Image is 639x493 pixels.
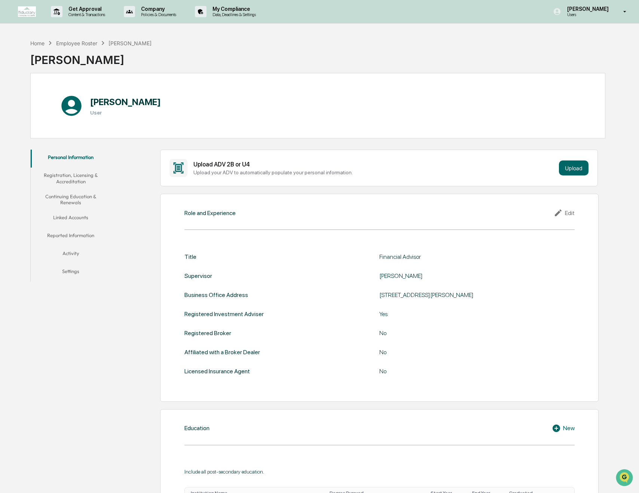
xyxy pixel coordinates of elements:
[31,150,111,282] div: secondary tabs example
[184,272,212,279] div: Supervisor
[62,133,93,140] span: Attestations
[23,102,61,108] span: [PERSON_NAME]
[74,165,91,171] span: Pylon
[561,12,612,17] p: Users
[51,130,96,143] a: 🗄️Attestations
[31,168,111,189] button: Registration, Licensing & Accreditation
[7,83,50,89] div: Past conversations
[7,134,13,140] div: 🖐️
[90,110,161,116] h3: User
[31,246,111,264] button: Activity
[90,97,161,107] h1: [PERSON_NAME]
[379,253,566,260] div: Financial Advisor
[56,40,97,46] div: Employee Roster
[15,133,48,140] span: Preclearance
[379,310,566,318] div: Yes
[184,310,264,318] div: Registered Investment Adviser
[7,95,19,107] img: Jack Rasmussen
[31,210,111,228] button: Linked Accounts
[15,102,21,108] img: 1746055101610-c473b297-6a78-478c-a979-82029cc54cd1
[184,425,210,432] div: Education
[184,469,575,475] div: Include all post-secondary education.
[31,264,111,282] button: Settings
[379,349,566,356] div: No
[62,12,109,17] p: Content & Transactions
[4,144,50,157] a: 🔎Data Lookup
[15,147,47,154] span: Data Lookup
[18,6,36,17] img: logo
[31,189,111,210] button: Continuing Education & Renewals
[193,169,556,175] div: Upload your ADV to automatically populate your personal information.
[7,148,13,154] div: 🔎
[559,160,588,175] button: Upload
[379,291,566,298] div: [STREET_ADDRESS][PERSON_NAME]
[184,349,260,356] div: Affiliated with a Broker Dealer
[184,368,250,375] div: Licensed Insurance Agent
[62,102,65,108] span: •
[184,209,236,217] div: Role and Experience
[30,47,152,67] div: [PERSON_NAME]
[108,40,152,46] div: [PERSON_NAME]
[31,228,111,246] button: Reported Information
[379,368,566,375] div: No
[615,468,635,489] iframe: Open customer support
[116,82,136,91] button: See all
[207,12,260,17] p: Data, Deadlines & Settings
[127,59,136,68] button: Start new chat
[4,130,51,143] a: 🖐️Preclearance
[554,208,575,217] div: Edit
[62,6,109,12] p: Get Approval
[135,12,180,17] p: Policies & Documents
[379,330,566,337] div: No
[207,6,260,12] p: My Compliance
[184,253,196,260] div: Title
[561,6,612,12] p: [PERSON_NAME]
[184,330,231,337] div: Registered Broker
[379,272,566,279] div: [PERSON_NAME]
[552,424,575,433] div: New
[7,57,21,71] img: 1746055101610-c473b297-6a78-478c-a979-82029cc54cd1
[31,150,111,168] button: Personal Information
[53,165,91,171] a: Powered byPylon
[34,57,123,65] div: Start new chat
[16,57,29,71] img: 8933085812038_c878075ebb4cc5468115_72.jpg
[54,134,60,140] div: 🗄️
[135,6,180,12] p: Company
[193,161,556,168] div: Upload ADV 2B or U4
[184,291,248,298] div: Business Office Address
[66,102,82,108] span: [DATE]
[7,16,136,28] p: How can we help?
[30,40,45,46] div: Home
[34,65,103,71] div: We're available if you need us!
